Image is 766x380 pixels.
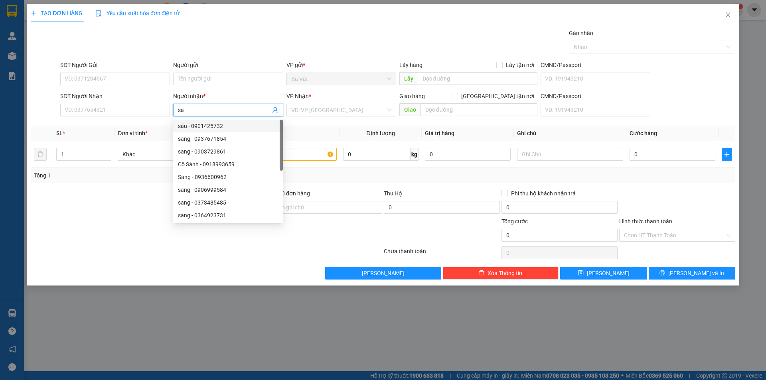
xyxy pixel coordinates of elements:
span: close [725,12,731,18]
input: Dọc đường [421,103,537,116]
input: 0 [425,148,511,161]
span: plus [722,151,732,158]
label: Hình thức thanh toán [619,218,672,224]
span: printer [659,270,665,276]
div: sang - 0906999584 [178,185,278,194]
span: Định lượng [367,130,395,136]
span: delete [479,270,484,276]
span: save [578,270,584,276]
span: [PERSON_NAME] [362,269,405,278]
button: [PERSON_NAME] [325,267,441,280]
div: SĐT Người Gửi [60,61,170,69]
span: [PERSON_NAME] và In [668,269,724,278]
span: Lấy hàng [399,62,422,68]
span: Giao hàng [399,93,425,99]
span: [PERSON_NAME] [587,269,630,278]
span: Giá trị hàng [425,130,454,136]
div: CMND/Passport [541,61,650,69]
span: Ba Vát [291,73,391,85]
div: sang - 0903729861 [178,147,278,156]
span: Thu Hộ [384,190,402,197]
img: icon [95,10,102,17]
input: Dọc đường [418,72,537,85]
div: sang - 0937671854 [178,134,278,143]
span: Lấy tận nơi [503,61,537,69]
div: sáu - 0901425732 [173,120,283,132]
span: Xóa Thông tin [488,269,522,278]
button: printer[PERSON_NAME] và In [649,267,735,280]
div: sáu - 0901425732 [178,122,278,130]
span: Giao [399,103,421,116]
button: Close [717,4,739,26]
input: VD: Bàn, Ghế [230,148,336,161]
input: Ghi Chú [517,148,623,161]
th: Ghi chú [514,126,626,141]
span: Khác [122,148,219,160]
label: Ghi chú đơn hàng [266,190,310,197]
button: delete [34,148,47,161]
div: Người gửi [173,61,283,69]
span: VP Nhận [286,93,309,99]
span: Lấy [399,72,418,85]
div: sang - 0364923731 [173,209,283,222]
div: Tổng: 1 [34,171,296,180]
div: CMND/Passport [541,92,650,100]
div: VP gửi [286,61,396,69]
span: user-add [272,107,278,113]
input: Ghi chú đơn hàng [266,201,382,214]
span: Cước hàng [630,130,657,136]
div: sang - 0906999584 [173,183,283,196]
span: Tổng cước [501,218,528,224]
div: Cô Sánh - 0918993659 [178,160,278,169]
div: sang - 0373485485 [173,196,283,209]
div: Chưa thanh toán [383,247,501,261]
div: Cô Sánh - 0918993659 [173,158,283,171]
div: sang - 0373485485 [178,198,278,207]
div: SĐT Người Nhận [60,92,170,100]
button: plus [722,148,732,161]
div: sang - 0364923731 [178,211,278,220]
span: TẠO ĐƠN HÀNG [31,10,83,16]
button: save[PERSON_NAME] [560,267,647,280]
button: deleteXóa Thông tin [443,267,559,280]
span: kg [411,148,419,161]
span: SL [56,130,63,136]
div: Sang - 0936600962 [178,173,278,181]
span: [GEOGRAPHIC_DATA] tận nơi [458,92,537,100]
span: plus [31,10,36,16]
span: Yêu cầu xuất hóa đơn điện tử [95,10,180,16]
span: Đơn vị tính [118,130,148,136]
label: Gán nhãn [569,30,593,36]
div: sang - 0937671854 [173,132,283,145]
div: Sang - 0936600962 [173,171,283,183]
div: Người nhận [173,92,283,100]
span: Phí thu hộ khách nhận trả [508,189,579,198]
div: sang - 0903729861 [173,145,283,158]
